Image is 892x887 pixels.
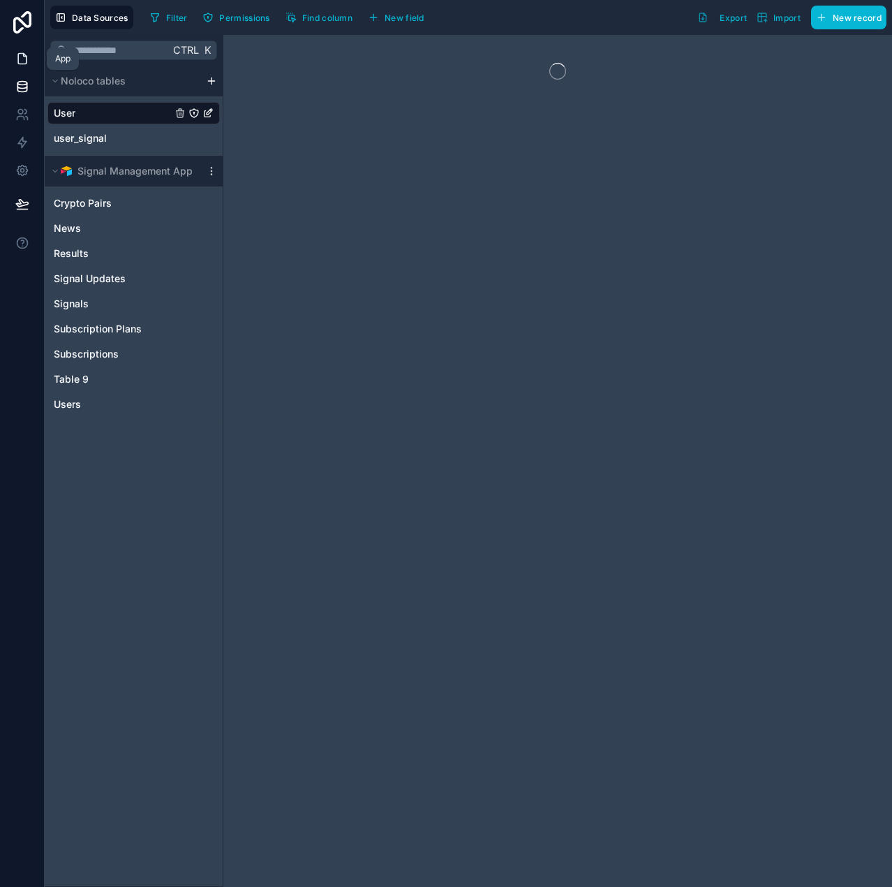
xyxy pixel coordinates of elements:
[55,53,70,64] div: App
[72,13,128,23] span: Data Sources
[811,6,886,29] button: New record
[172,41,200,59] span: Ctrl
[198,7,274,28] button: Permissions
[50,6,133,29] button: Data Sources
[302,13,352,23] span: Find column
[805,6,886,29] a: New record
[363,7,429,28] button: New field
[166,13,188,23] span: Filter
[773,13,801,23] span: Import
[385,13,424,23] span: New field
[692,6,752,29] button: Export
[202,45,212,55] span: K
[833,13,882,23] span: New record
[144,7,193,28] button: Filter
[281,7,357,28] button: Find column
[720,13,747,23] span: Export
[752,6,805,29] button: Import
[219,13,269,23] span: Permissions
[198,7,280,28] a: Permissions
